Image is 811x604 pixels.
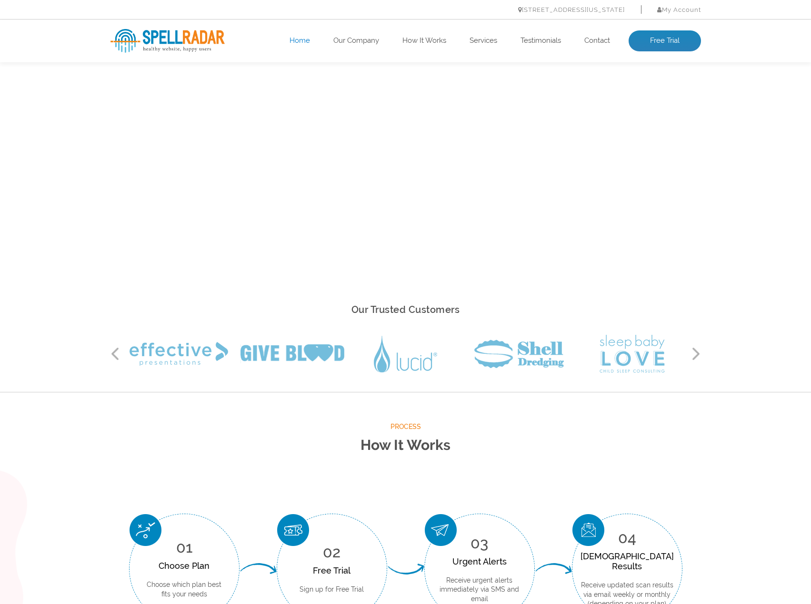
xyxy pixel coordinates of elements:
[600,335,665,373] img: Sleep Baby Love
[176,538,192,556] span: 01
[691,347,701,361] button: Next
[323,543,340,561] span: 02
[110,433,701,458] h2: How It Works
[618,529,636,546] span: 04
[374,336,437,372] img: Lucid
[300,565,364,575] div: Free Trial
[581,551,674,571] div: [DEMOGRAPHIC_DATA] Results
[425,514,457,546] img: Urgent Alerts
[110,302,701,318] h2: Our Trusted Customers
[572,514,604,546] img: Scan Result
[144,580,225,599] p: Choose which plan best fits your needs
[110,347,120,361] button: Previous
[300,585,364,594] p: Sign up for Free Trial
[130,342,228,366] img: Effective
[277,514,309,546] img: Free Trial
[439,556,520,566] div: Urgent Alerts
[240,344,344,363] img: Give Blood
[471,534,488,552] span: 03
[110,421,701,433] span: Process
[130,514,161,546] img: Choose Plan
[439,576,520,604] p: Receive urgent alerts immediately via SMS and email
[474,340,564,368] img: Shell Dredging
[144,561,225,571] div: Choose Plan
